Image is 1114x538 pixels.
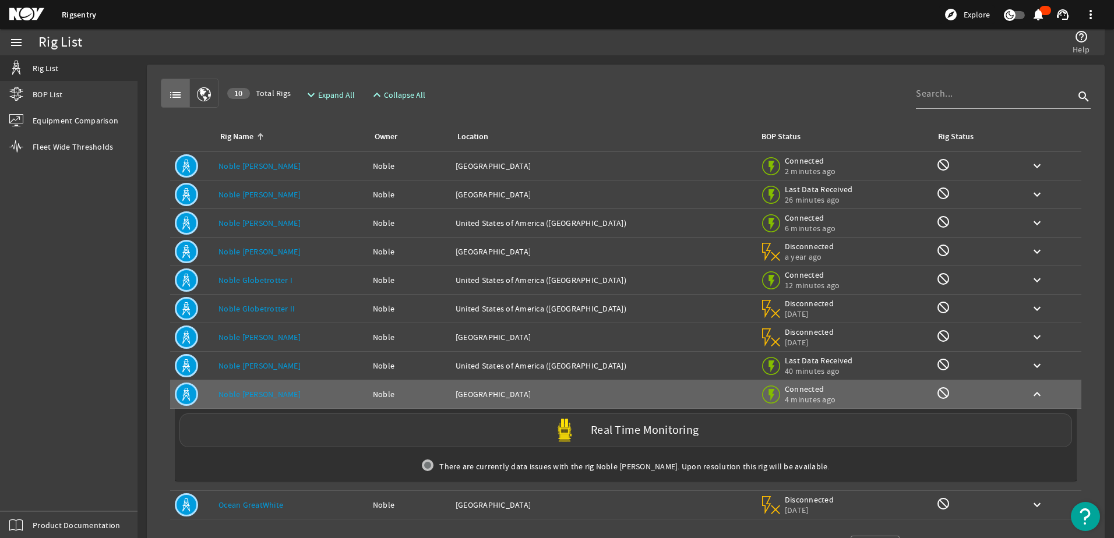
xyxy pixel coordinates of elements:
mat-icon: expand_more [304,88,313,102]
input: Search... [916,87,1074,101]
mat-icon: Rig Monitoring not available for this rig [936,215,950,229]
mat-icon: support_agent [1056,8,1070,22]
div: Noble [373,274,446,286]
mat-icon: keyboard_arrow_down [1030,159,1044,173]
a: Noble [PERSON_NAME] [218,332,301,342]
div: Noble [373,303,446,314]
mat-icon: keyboard_arrow_down [1030,330,1044,344]
a: Ocean GreatWhite [218,500,283,510]
div: Noble [373,360,446,371]
div: [GEOGRAPHIC_DATA] [456,331,750,343]
span: Fleet Wide Thresholds [33,141,113,153]
button: Open Resource Center [1071,502,1100,531]
span: 26 minutes ago [785,194,853,205]
div: United States of America ([GEOGRAPHIC_DATA]) [456,217,750,229]
a: Noble [PERSON_NAME] [218,218,301,228]
div: Rig Name [218,130,359,143]
span: Connected [785,213,835,223]
span: Expand All [318,89,355,101]
a: Rigsentry [62,9,96,20]
mat-icon: Rig Monitoring not available for this rig [936,300,950,314]
img: Yellowpod.svg [553,419,576,442]
span: Rig List [33,62,58,74]
a: Noble Globetrotter I [218,275,292,285]
mat-icon: Rig Monitoring not available for this rig [936,358,950,371]
mat-icon: keyboard_arrow_down [1030,187,1044,201]
a: Noble Globetrotter II [218,303,295,314]
span: Explore [964,9,990,20]
div: United States of America ([GEOGRAPHIC_DATA]) [456,303,750,314]
div: Rig Status [938,130,974,143]
div: [GEOGRAPHIC_DATA] [456,499,750,511]
mat-icon: keyboard_arrow_down [1030,498,1044,512]
span: Equipment Comparison [33,115,118,126]
div: Noble [373,160,446,172]
div: Owner [373,130,442,143]
i: search [1077,90,1091,104]
span: Connected [785,384,835,394]
mat-icon: Rig Monitoring not available for this rig [936,329,950,343]
label: Real Time Monitoring [591,424,699,437]
mat-icon: list [168,88,182,102]
mat-icon: keyboard_arrow_down [1030,273,1044,287]
mat-icon: Rig Monitoring not available for this rig [936,186,950,200]
div: [GEOGRAPHIC_DATA] [456,388,750,400]
a: Noble [PERSON_NAME] [218,389,301,399]
span: Collapse All [384,89,425,101]
span: Connected [785,155,835,166]
a: Noble [PERSON_NAME] [218,246,301,257]
span: Product Documentation [33,519,120,531]
div: Noble [373,331,446,343]
button: more_vert [1077,1,1105,29]
div: Owner [375,130,397,143]
mat-icon: help_outline [1074,30,1088,44]
span: Disconnected [785,494,834,505]
span: Total Rigs [227,87,291,99]
span: Help [1073,44,1090,55]
mat-icon: keyboard_arrow_down [1030,216,1044,230]
a: Noble [PERSON_NAME] [218,189,301,200]
div: Noble [373,217,446,229]
span: Disconnected [785,241,834,252]
mat-icon: keyboard_arrow_down [1030,302,1044,316]
span: Connected [785,270,840,280]
div: There are currently data issues with the rig Noble [PERSON_NAME]. Upon resolution this rig will b... [175,452,1077,481]
mat-icon: expand_less [370,88,379,102]
div: Rig Name [220,130,253,143]
div: [GEOGRAPHIC_DATA] [456,246,750,257]
div: [GEOGRAPHIC_DATA] [456,189,750,200]
button: Explore [939,5,995,24]
mat-icon: Rig Monitoring not available for this rig [936,272,950,286]
mat-icon: Rig Monitoring not available for this rig [936,158,950,172]
span: Last Data Received [785,184,853,194]
mat-icon: menu [9,36,23,49]
div: United States of America ([GEOGRAPHIC_DATA]) [456,274,750,286]
span: Disconnected [785,298,834,309]
span: 2 minutes ago [785,166,835,176]
mat-icon: Rig Monitoring not available for this rig [936,497,950,511]
div: Noble [373,189,446,200]
mat-icon: keyboard_arrow_down [1030,245,1044,259]
a: Noble [PERSON_NAME] [218,360,301,371]
div: Noble [373,388,446,400]
div: [GEOGRAPHIC_DATA] [456,160,750,172]
div: 10 [227,88,250,99]
div: BOP Status [762,130,801,143]
span: 12 minutes ago [785,280,840,291]
span: [DATE] [785,505,834,515]
mat-icon: Rig Monitoring not available for this rig [936,243,950,257]
mat-icon: keyboard_arrow_down [1030,359,1044,373]
span: [DATE] [785,309,834,319]
span: Last Data Received [785,355,853,366]
span: a year ago [785,252,834,262]
button: Expand All [299,84,359,105]
div: Noble [373,246,446,257]
button: Collapse All [365,84,430,105]
mat-icon: explore [944,8,958,22]
a: Noble [PERSON_NAME] [218,161,301,171]
span: BOP List [33,89,62,100]
span: 4 minutes ago [785,394,835,405]
div: Rig List [38,37,82,48]
div: United States of America ([GEOGRAPHIC_DATA]) [456,360,750,371]
img: grey.svg [422,459,433,471]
